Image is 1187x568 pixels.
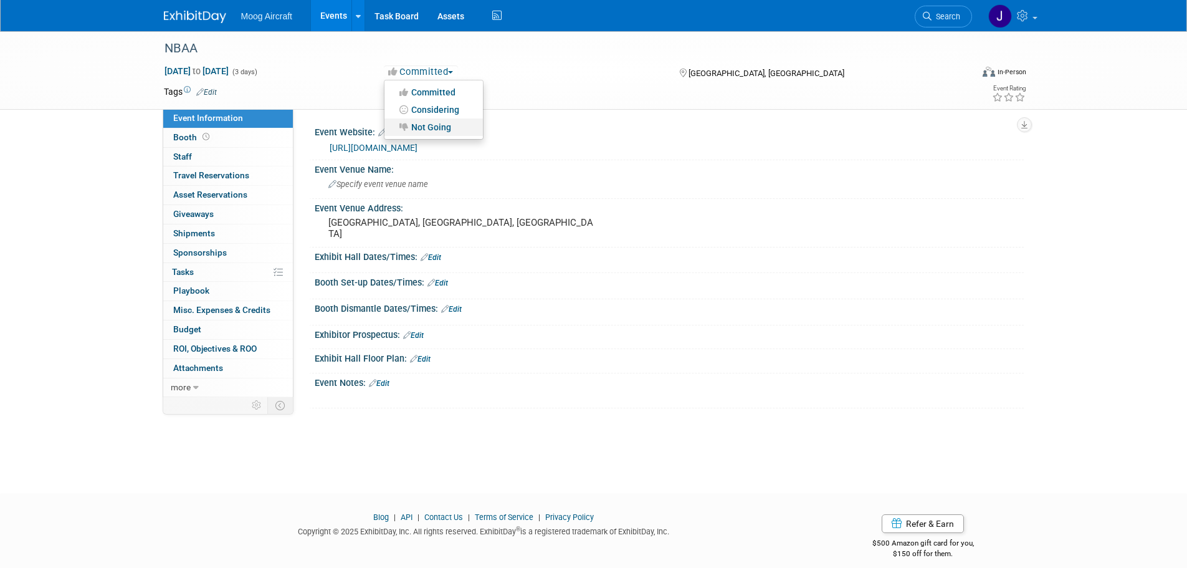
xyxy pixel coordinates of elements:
[173,363,223,373] span: Attachments
[200,132,212,142] span: Booth not reserved yet
[164,523,804,537] div: Copyright © 2025 ExhibitDay, Inc. All rights reserved. ExhibitDay is a registered trademark of Ex...
[424,513,463,522] a: Contact Us
[163,205,293,224] a: Giveaways
[191,66,203,76] span: to
[163,244,293,262] a: Sponsorships
[384,101,483,118] a: Considering
[315,325,1024,342] div: Exhibitor Prospectus:
[822,530,1024,559] div: $500 Amazon gift card for you,
[163,224,293,243] a: Shipments
[173,190,247,200] span: Asset Reservations
[545,513,594,522] a: Privacy Policy
[427,279,448,287] a: Edit
[328,180,428,189] span: Specify event venue name
[315,199,1024,214] div: Event Venue Address:
[231,68,257,76] span: (3 days)
[315,273,1024,289] div: Booth Set-up Dates/Times:
[315,248,1024,264] div: Exhibit Hall Dates/Times:
[369,379,389,388] a: Edit
[315,123,1024,139] div: Event Website:
[163,378,293,397] a: more
[391,513,399,522] span: |
[822,549,1024,559] div: $150 off for them.
[173,132,212,142] span: Booth
[241,11,292,21] span: Moog Aircraft
[267,397,293,413] td: Toggle Event Tabs
[315,373,1024,390] div: Event Notes:
[330,143,417,153] a: [URL][DOMAIN_NAME]
[163,263,293,282] a: Tasks
[172,267,194,277] span: Tasks
[173,170,249,180] span: Travel Reservations
[163,340,293,359] a: ROI, Objectives & ROO
[441,305,462,314] a: Edit
[171,382,191,392] span: more
[915,6,972,27] a: Search
[882,514,964,533] a: Refer & Earn
[401,513,412,522] a: API
[163,282,293,301] a: Playbook
[246,397,268,413] td: Personalize Event Tab Strip
[373,513,389,522] a: Blog
[997,67,1026,77] div: In-Person
[163,301,293,320] a: Misc. Expenses & Credits
[163,109,293,128] a: Event Information
[516,526,520,532] sup: ®
[163,148,293,166] a: Staff
[689,69,844,78] span: [GEOGRAPHIC_DATA], [GEOGRAPHIC_DATA]
[403,331,424,340] a: Edit
[173,113,243,123] span: Event Information
[410,355,431,363] a: Edit
[164,11,226,23] img: ExhibitDay
[899,65,1027,84] div: Event Format
[164,65,229,77] span: [DATE] [DATE]
[932,12,960,21] span: Search
[535,513,543,522] span: |
[160,37,953,60] div: NBAA
[384,118,483,136] a: Not Going
[173,286,209,296] span: Playbook
[315,349,1024,365] div: Exhibit Hall Floor Plan:
[173,152,192,161] span: Staff
[163,166,293,185] a: Travel Reservations
[163,186,293,205] a: Asset Reservations
[983,67,995,77] img: Format-Inperson.png
[378,128,399,137] a: Edit
[173,248,227,258] span: Sponsorships
[163,320,293,339] a: Budget
[173,209,214,219] span: Giveaways
[163,128,293,147] a: Booth
[315,299,1024,315] div: Booth Dismantle Dates/Times:
[173,228,215,238] span: Shipments
[173,305,270,315] span: Misc. Expenses & Credits
[384,65,458,79] button: Committed
[196,88,217,97] a: Edit
[163,359,293,378] a: Attachments
[475,513,533,522] a: Terms of Service
[992,85,1026,92] div: Event Rating
[173,344,257,354] span: ROI, Objectives & ROO
[421,253,441,262] a: Edit
[988,4,1012,28] img: Josh Maday
[384,84,483,101] a: Committed
[315,160,1024,176] div: Event Venue Name:
[164,85,217,98] td: Tags
[414,513,422,522] span: |
[173,324,201,334] span: Budget
[465,513,473,522] span: |
[328,217,596,239] pre: [GEOGRAPHIC_DATA], [GEOGRAPHIC_DATA], [GEOGRAPHIC_DATA]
